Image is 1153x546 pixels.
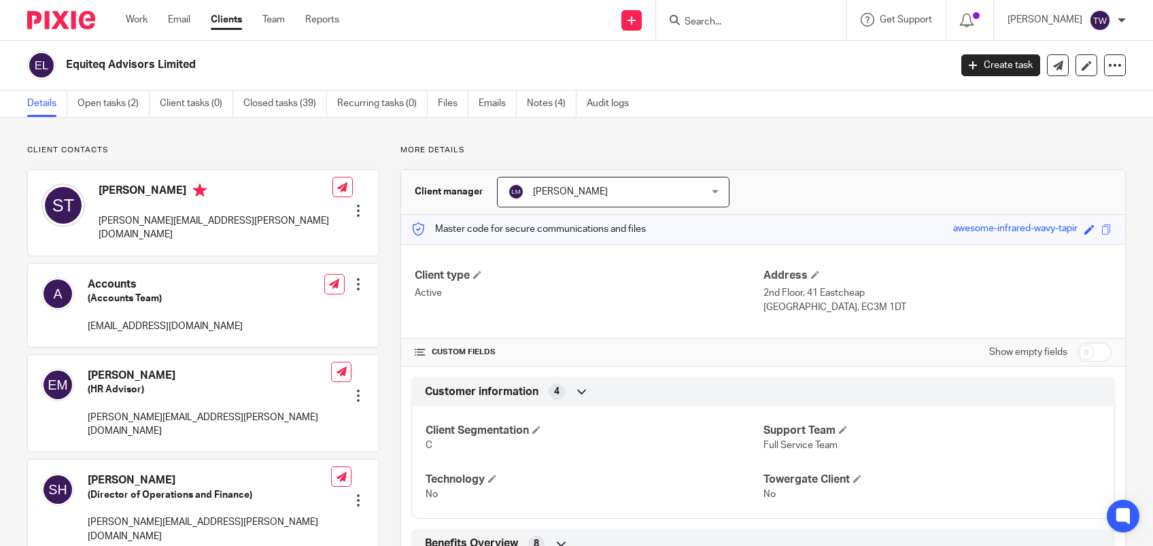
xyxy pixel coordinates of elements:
div: awesome-infrared-wavy-tapir [953,222,1078,237]
a: Details [27,90,67,117]
h4: Support Team [763,424,1101,438]
h2: Equiteq Advisors Limited [66,58,766,72]
p: More details [400,145,1126,156]
p: [PERSON_NAME][EMAIL_ADDRESS][PERSON_NAME][DOMAIN_NAME] [88,411,331,439]
span: C [426,441,432,450]
img: svg%3E [27,51,56,80]
h3: Client manager [415,185,483,199]
p: [PERSON_NAME][EMAIL_ADDRESS][PERSON_NAME][DOMAIN_NAME] [99,214,332,242]
a: Recurring tasks (0) [337,90,428,117]
a: Email [168,13,190,27]
p: 2nd Floor, 41 Eastcheap [763,286,1112,300]
p: [EMAIL_ADDRESS][DOMAIN_NAME] [88,320,243,333]
a: Clients [211,13,242,27]
h4: Client type [415,269,763,283]
p: Client contacts [27,145,379,156]
a: Emails [479,90,517,117]
a: Audit logs [587,90,639,117]
h5: (Director of Operations and Finance) [88,488,331,502]
a: Closed tasks (39) [243,90,327,117]
input: Search [683,16,806,29]
h4: CUSTOM FIELDS [415,347,763,358]
img: svg%3E [41,277,74,310]
i: Primary [193,184,207,197]
span: Full Service Team [763,441,838,450]
a: Notes (4) [527,90,576,117]
p: [PERSON_NAME] [1008,13,1082,27]
span: 4 [554,385,560,398]
p: Master code for secure communications and files [411,222,646,236]
span: Customer information [425,385,538,399]
h4: [PERSON_NAME] [99,184,332,201]
h4: Address [763,269,1112,283]
img: svg%3E [1089,10,1111,31]
img: svg%3E [41,184,85,227]
h4: [PERSON_NAME] [88,473,331,488]
h4: Accounts [88,277,243,292]
img: svg%3E [41,369,74,401]
span: No [426,490,438,499]
label: Show empty fields [989,345,1067,359]
h5: (Accounts Team) [88,292,243,305]
h4: [PERSON_NAME] [88,369,331,383]
a: Reports [305,13,339,27]
h5: (HR Advisor) [88,383,331,396]
a: Open tasks (2) [78,90,150,117]
p: [GEOGRAPHIC_DATA], EC3M 1DT [763,301,1112,314]
p: Active [415,286,763,300]
span: [PERSON_NAME] [533,187,608,197]
h4: Client Segmentation [426,424,763,438]
img: svg%3E [41,473,74,506]
a: Team [262,13,285,27]
span: No [763,490,776,499]
a: Client tasks (0) [160,90,233,117]
img: Pixie [27,11,95,29]
a: Files [438,90,468,117]
span: Get Support [880,15,932,24]
img: svg%3E [508,184,524,200]
p: [PERSON_NAME][EMAIL_ADDRESS][PERSON_NAME][DOMAIN_NAME] [88,515,331,543]
a: Create task [961,54,1040,76]
h4: Technology [426,473,763,487]
h4: Towergate Client [763,473,1101,487]
a: Work [126,13,148,27]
